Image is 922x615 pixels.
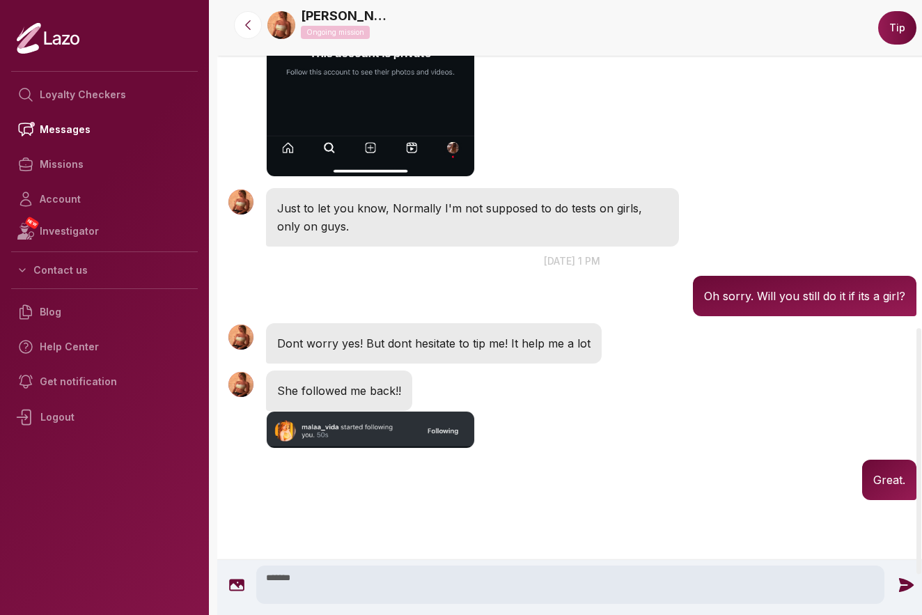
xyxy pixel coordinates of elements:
p: She followed me back!! [277,382,401,400]
img: User avatar [228,325,253,350]
p: Oh sorry. Will you still do it if its a girl? [704,287,905,305]
p: Dont worry yes! But dont hesitate to tip me! It help me a lot [277,334,591,352]
p: Ongoing mission [301,26,370,39]
span: NEW [24,216,40,230]
a: Blog [11,295,198,329]
a: Get notification [11,364,198,399]
img: User avatar [228,189,253,215]
img: User avatar [228,372,253,397]
a: Account [11,182,198,217]
p: Great. [873,471,905,489]
a: NEWInvestigator [11,217,198,246]
div: Logout [11,399,198,435]
a: Loyalty Checkers [11,77,198,112]
img: 5dd41377-3645-4864-a336-8eda7bc24f8f [267,11,295,39]
a: Messages [11,112,198,147]
button: Tip [878,11,916,45]
a: [PERSON_NAME] [301,6,391,26]
a: Help Center [11,329,198,364]
a: Missions [11,147,198,182]
p: Just to let you know, Normally I'm not supposed to do tests on girls, only on guys. [277,199,668,235]
button: Contact us [11,258,198,283]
